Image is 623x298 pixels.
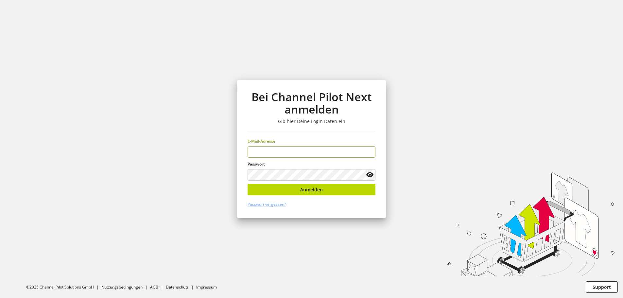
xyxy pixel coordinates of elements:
[586,281,618,293] button: Support
[248,91,375,116] h1: Bei Channel Pilot Next anmelden
[248,161,265,167] span: Passwort
[248,138,275,144] span: E-Mail-Adresse
[300,186,323,193] span: Anmelden
[248,202,286,207] a: Passwort vergessen?
[196,284,217,290] a: Impressum
[26,284,101,290] li: ©2025 Channel Pilot Solutions GmbH
[593,284,611,290] span: Support
[166,284,189,290] a: Datenschutz
[150,284,158,290] a: AGB
[101,284,143,290] a: Nutzungsbedingungen
[248,184,375,195] button: Anmelden
[248,118,375,124] h3: Gib hier Deine Login Daten ein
